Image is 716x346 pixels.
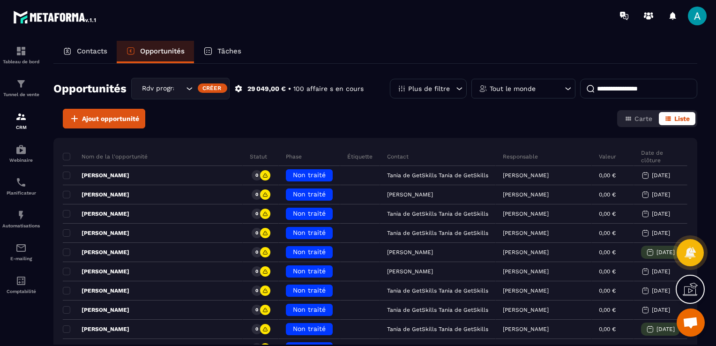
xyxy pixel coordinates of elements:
p: [DATE] [656,326,675,332]
img: formation [15,45,27,57]
p: Tâches [217,47,241,55]
p: [PERSON_NAME] [503,191,549,198]
a: formationformationCRM [2,104,40,137]
p: Statut [250,153,267,160]
p: 0 [255,268,258,275]
img: scheduler [15,177,27,188]
input: Search for option [174,83,184,94]
p: 0,00 € [599,326,616,332]
p: 0 [255,191,258,198]
span: Non traité [293,229,326,236]
span: Rdv programmé [140,83,174,94]
a: Ouvrir le chat [677,308,705,337]
p: 0 [255,249,258,256]
p: [PERSON_NAME] [63,306,129,314]
p: 0,00 € [599,307,616,313]
p: 0 [255,287,258,294]
p: Responsable [503,153,538,160]
p: 100 affaire s en cours [293,84,364,93]
p: [PERSON_NAME] [63,191,129,198]
p: [PERSON_NAME] [503,268,549,275]
p: 0,00 € [599,172,616,179]
p: [PERSON_NAME] [63,325,129,333]
span: Non traité [293,171,326,179]
p: Tout le monde [490,85,536,92]
h2: Opportunités [53,79,127,98]
p: E-mailing [2,256,40,261]
p: Automatisations [2,223,40,228]
p: [PERSON_NAME] [503,249,549,256]
p: Phase [286,153,302,160]
img: accountant [15,275,27,286]
a: emailemailE-mailing [2,235,40,268]
p: 0,00 € [599,230,616,236]
p: 0 [255,172,258,179]
a: formationformationTableau de bord [2,38,40,71]
a: formationformationTunnel de vente [2,71,40,104]
p: Opportunités [140,47,185,55]
a: automationsautomationsAutomatisations [2,203,40,235]
p: [DATE] [652,287,670,294]
span: Carte [634,115,652,122]
div: Créer [198,83,227,93]
p: 0 [255,211,258,217]
p: Planificateur [2,190,40,196]
p: 0 [255,230,258,236]
p: Date de clôture [641,149,680,164]
p: 0,00 € [599,191,616,198]
div: Search for option [131,78,230,99]
p: 0 [255,326,258,332]
p: [DATE] [652,230,670,236]
p: [DATE] [652,211,670,217]
p: [DATE] [656,249,675,256]
p: 0,00 € [599,211,616,217]
img: automations [15,210,27,221]
p: Valeur [599,153,616,160]
span: Non traité [293,267,326,275]
img: formation [15,111,27,122]
span: Non traité [293,248,326,256]
p: Comptabilité [2,289,40,294]
button: Carte [619,112,658,125]
a: Contacts [53,41,117,63]
span: Non traité [293,286,326,294]
a: accountantaccountantComptabilité [2,268,40,301]
p: [PERSON_NAME] [503,307,549,313]
p: [DATE] [652,307,670,313]
p: Webinaire [2,158,40,163]
span: Non traité [293,325,326,332]
p: Tableau de bord [2,59,40,64]
p: [PERSON_NAME] [63,268,129,275]
p: [PERSON_NAME] [63,229,129,237]
p: [DATE] [652,268,670,275]
p: 0,00 € [599,287,616,294]
p: Tunnel de vente [2,92,40,97]
p: [PERSON_NAME] [63,210,129,218]
p: 29 049,00 € [247,84,286,93]
button: Liste [659,112,695,125]
span: Ajout opportunité [82,114,139,123]
p: [PERSON_NAME] [503,230,549,236]
a: Opportunités [117,41,194,63]
p: Contacts [77,47,107,55]
p: Nom de la l'opportunité [63,153,148,160]
a: Tâches [194,41,251,63]
span: Non traité [293,306,326,313]
img: automations [15,144,27,155]
button: Ajout opportunité [63,109,145,128]
p: [PERSON_NAME] [503,172,549,179]
img: email [15,242,27,254]
a: automationsautomationsWebinaire [2,137,40,170]
span: Non traité [293,210,326,217]
a: schedulerschedulerPlanificateur [2,170,40,203]
p: CRM [2,125,40,130]
p: Contact [387,153,409,160]
span: Non traité [293,190,326,198]
p: [PERSON_NAME] [63,248,129,256]
p: Étiquette [347,153,373,160]
p: 0,00 € [599,249,616,256]
p: 0,00 € [599,268,616,275]
p: [PERSON_NAME] [63,172,129,179]
img: logo [13,8,97,25]
img: formation [15,78,27,90]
